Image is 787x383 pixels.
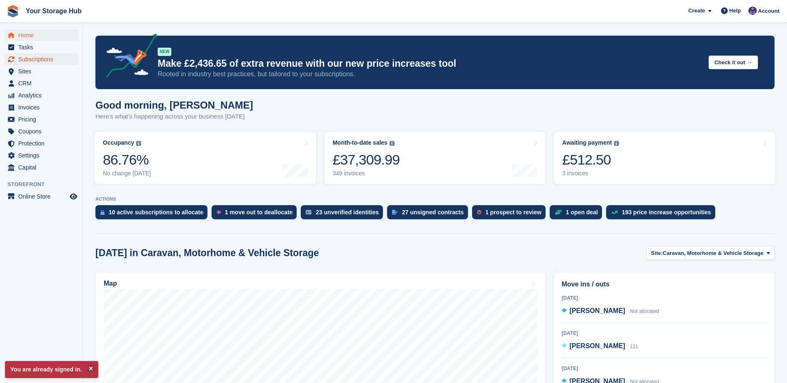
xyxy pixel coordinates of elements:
[758,7,780,15] span: Account
[95,99,253,111] h1: Good morning, [PERSON_NAME]
[316,209,379,216] div: 23 unverified identities
[570,342,625,349] span: [PERSON_NAME]
[562,139,612,146] div: Awaiting payment
[18,114,68,125] span: Pricing
[709,56,758,69] button: Check it out →
[7,180,83,189] span: Storefront
[306,210,312,215] img: verify_identity-adf6edd0f0f0b5bbfe63781bf79b02c33cf7c696d77639b501bdc392416b5a36.svg
[95,205,212,223] a: 10 active subscriptions to allocate
[4,114,78,125] a: menu
[100,210,105,215] img: active_subscription_to_allocate_icon-d502201f5373d7db506a760aba3b589e785aa758c864c3986d89f69b8ff3...
[18,162,68,173] span: Capital
[4,102,78,113] a: menu
[68,191,78,201] a: Preview store
[562,151,619,168] div: £512.50
[18,126,68,137] span: Coupons
[136,141,141,146] img: icon-info-grey-7440780725fd019a000dd9b08b2336e03edf1995a4989e88bcd33f0948082b44.svg
[630,344,638,349] span: 121
[18,78,68,89] span: CRM
[99,34,157,81] img: price-adjustments-announcement-icon-8257ccfd72463d97f412b2fc003d46551f7dbcb40ab6d574587a9cd5c0d94...
[4,150,78,161] a: menu
[4,65,78,77] a: menu
[158,70,702,79] p: Rooted in industry best practices, but tailored to your subscriptions.
[5,361,98,378] p: You are already signed in.
[4,191,78,202] a: menu
[212,205,301,223] a: 1 move out to deallocate
[663,249,764,257] span: Caravan, Motorhome & Vehicle Storage
[4,29,78,41] a: menu
[18,102,68,113] span: Invoices
[4,162,78,173] a: menu
[18,53,68,65] span: Subscriptions
[103,151,151,168] div: 86.76%
[562,330,767,337] div: [DATE]
[562,306,659,317] a: [PERSON_NAME] Not allocated
[18,41,68,53] span: Tasks
[18,29,68,41] span: Home
[104,280,117,287] h2: Map
[103,170,151,177] div: No change [DATE]
[390,141,395,146] img: icon-info-grey-7440780725fd019a000dd9b08b2336e03edf1995a4989e88bcd33f0948082b44.svg
[4,41,78,53] a: menu
[477,210,481,215] img: prospect-51fa495bee0391a8d652442698ab0144808aea92771e9ea1ae160a38d050c398.svg
[611,211,618,214] img: price_increase_opportunities-93ffe204e8149a01c8c9dc8f82e8f89637d9d84a8eef4429ea346261dce0b2c0.svg
[18,150,68,161] span: Settings
[103,139,134,146] div: Occupancy
[333,170,400,177] div: 349 invoices
[562,365,767,372] div: [DATE]
[4,53,78,65] a: menu
[562,170,619,177] div: 3 invoices
[4,138,78,149] a: menu
[95,196,775,202] p: ACTIONS
[95,112,253,121] p: Here's what's happening across your business [DATE]
[566,209,598,216] div: 1 open deal
[570,307,625,314] span: [PERSON_NAME]
[748,7,757,15] img: Liam Beddard
[555,209,562,215] img: deal-1b604bf984904fb50ccaf53a9ad4b4a5d6e5aea283cecdc64d6e3604feb123c2.svg
[4,90,78,101] a: menu
[109,209,203,216] div: 10 active subscriptions to allocate
[7,5,19,17] img: stora-icon-8386f47178a22dfd0bd8f6a31ec36ba5ce8667c1dd55bd0f319d3a0aa187defe.svg
[472,205,550,223] a: 1 prospect to review
[333,139,387,146] div: Month-to-date sales
[324,132,546,184] a: Month-to-date sales £37,309.99 349 invoices
[225,209,292,216] div: 1 move out to deallocate
[614,141,619,146] img: icon-info-grey-7440780725fd019a000dd9b08b2336e03edf1995a4989e88bcd33f0948082b44.svg
[562,341,638,352] a: [PERSON_NAME] 121
[18,65,68,77] span: Sites
[4,126,78,137] a: menu
[22,4,85,18] a: Your Storage Hub
[18,90,68,101] span: Analytics
[622,209,711,216] div: 193 price increase opportunities
[158,58,702,70] p: Make £2,436.65 of extra revenue with our new price increases tool
[554,132,775,184] a: Awaiting payment £512.50 3 invoices
[688,7,705,15] span: Create
[550,205,606,223] a: 1 open deal
[333,151,400,168] div: £37,309.99
[217,210,221,215] img: move_outs_to_deallocate_icon-f764333ba52eb49d3ac5e1228854f67142a1ed5810a6f6cc68b1a99e826820c5.svg
[485,209,541,216] div: 1 prospect to review
[18,191,68,202] span: Online Store
[387,205,472,223] a: 27 unsigned contracts
[18,138,68,149] span: Protection
[158,48,171,56] div: NEW
[646,246,775,260] button: Site: Caravan, Motorhome & Vehicle Storage
[651,249,663,257] span: Site:
[402,209,464,216] div: 27 unsigned contracts
[606,205,719,223] a: 193 price increase opportunities
[729,7,741,15] span: Help
[4,78,78,89] a: menu
[95,247,319,259] h2: [DATE] in Caravan, Motorhome & Vehicle Storage
[630,308,659,314] span: Not allocated
[562,279,767,289] h2: Move ins / outs
[95,132,316,184] a: Occupancy 86.76% No change [DATE]
[301,205,387,223] a: 23 unverified identities
[392,210,398,215] img: contract_signature_icon-13c848040528278c33f63329250d36e43548de30e8caae1d1a13099fd9432cc5.svg
[562,294,767,302] div: [DATE]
